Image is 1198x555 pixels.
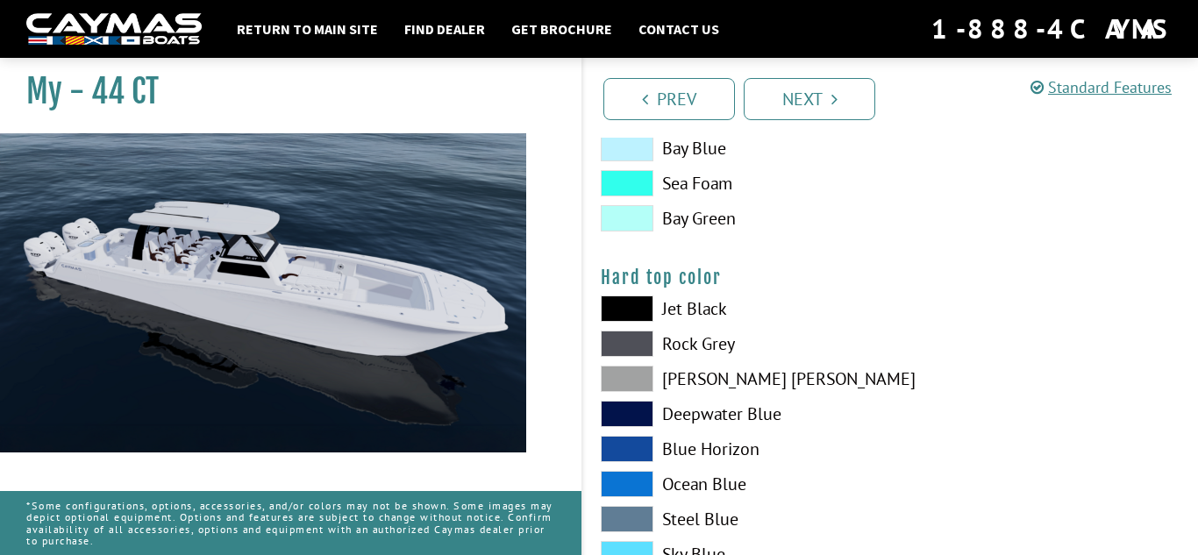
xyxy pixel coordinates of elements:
[603,78,735,120] a: Prev
[601,436,874,462] label: Blue Horizon
[601,170,874,196] label: Sea Foam
[931,10,1172,48] div: 1-888-4CAYMAS
[26,13,202,46] img: white-logo-c9c8dbefe5ff5ceceb0f0178aa75bf4bb51f6bca0971e226c86eb53dfe498488.png
[396,18,494,40] a: Find Dealer
[601,506,874,532] label: Steel Blue
[26,72,538,111] h1: My - 44 CT
[599,75,1198,120] ul: Pagination
[228,18,387,40] a: Return to main site
[601,205,874,231] label: Bay Green
[744,78,875,120] a: Next
[601,366,874,392] label: [PERSON_NAME] [PERSON_NAME]
[601,295,874,322] label: Jet Black
[601,267,1180,288] h4: Hard top color
[503,18,621,40] a: Get Brochure
[601,331,874,357] label: Rock Grey
[601,135,874,161] label: Bay Blue
[26,491,555,555] p: *Some configurations, options, accessories, and/or colors may not be shown. Some images may depic...
[601,471,874,497] label: Ocean Blue
[630,18,728,40] a: Contact Us
[1030,77,1172,97] a: Standard Features
[601,401,874,427] label: Deepwater Blue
